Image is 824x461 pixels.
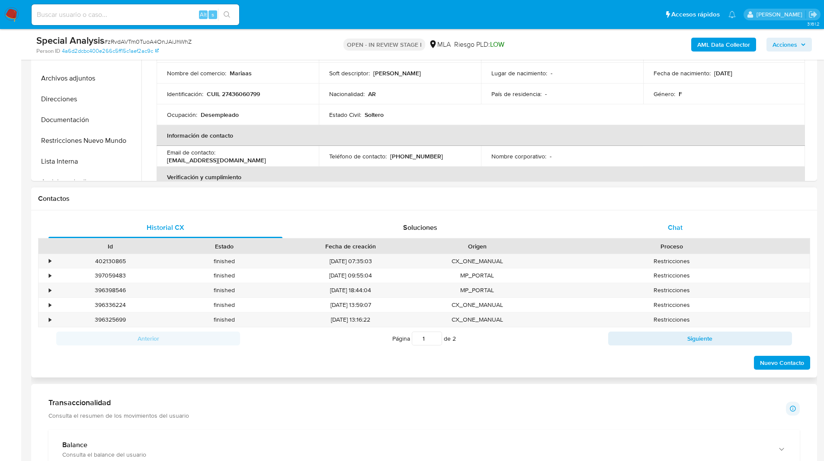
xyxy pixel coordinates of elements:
button: Anterior [56,332,240,345]
b: AML Data Collector [697,38,750,52]
button: Archivos adjuntos [33,68,141,89]
div: 397059483 [54,268,167,283]
div: 396398546 [54,283,167,297]
span: s [212,10,214,19]
div: • [49,316,51,324]
p: [EMAIL_ADDRESS][DOMAIN_NAME] [167,156,266,164]
button: Nuevo Contacto [754,356,810,370]
div: finished [167,254,281,268]
p: - [551,69,552,77]
a: 4a6d2dcbc400e266c5ff15c1aef2ac9c [62,47,159,55]
div: MP_PORTAL [420,268,534,283]
div: • [49,301,51,309]
p: [PHONE_NUMBER] [390,152,443,160]
div: CX_ONE_MANUAL [420,298,534,312]
button: AML Data Collector [691,38,756,52]
p: - [550,152,551,160]
div: finished [167,268,281,283]
span: Soluciones [403,222,437,232]
b: Person ID [36,47,60,55]
div: CX_ONE_MANUAL [420,254,534,268]
p: Soltero [365,111,384,119]
span: Accesos rápidos [671,10,720,19]
button: Lista Interna [33,151,141,172]
p: País de residencia : [491,90,542,98]
div: Restricciones [534,254,810,268]
span: Historial CX [147,222,184,232]
p: CUIL 27436060799 [207,90,260,98]
div: 396336224 [54,298,167,312]
div: CX_ONE_MANUAL [420,313,534,327]
div: [DATE] 07:35:03 [281,254,420,268]
p: Nacionalidad : [329,90,365,98]
span: 3.161.2 [807,20,820,27]
div: finished [167,298,281,312]
p: Estado Civil : [329,111,361,119]
p: Mariaas [230,69,252,77]
div: 396325699 [54,313,167,327]
p: [DATE] [714,69,732,77]
p: Email de contacto : [167,148,215,156]
div: MLA [429,40,451,49]
p: Nombre corporativo : [491,152,546,160]
span: # zRvdAVTm0TuoA4OnJAiJhWhZ [104,37,192,46]
button: Acciones [766,38,812,52]
div: [DATE] 18:44:04 [281,283,420,297]
button: Siguiente [608,332,792,345]
p: Desempleado [201,111,239,119]
b: Special Analysis [36,33,104,47]
span: Acciones [773,38,797,52]
button: search-icon [218,9,236,21]
div: Restricciones [534,268,810,283]
a: Salir [808,10,818,19]
h1: Contactos [38,194,810,203]
p: OPEN - IN REVIEW STAGE I [343,39,425,51]
p: matiasagustin.white@mercadolibre.com [757,10,805,19]
p: Ocupación : [167,111,197,119]
div: finished [167,283,281,297]
span: Página de [392,332,456,345]
p: F [679,90,682,98]
th: Verificación y cumplimiento [157,167,805,187]
span: Nuevo Contacto [760,357,804,369]
p: Soft descriptor : [329,69,370,77]
input: Buscar usuario o caso... [32,9,239,20]
p: Identificación : [167,90,203,98]
button: Restricciones Nuevo Mundo [33,130,141,151]
button: Direcciones [33,89,141,110]
div: Fecha de creación [287,242,414,251]
div: Proceso [540,242,804,251]
button: Documentación [33,110,141,130]
p: [PERSON_NAME] [373,69,421,77]
div: Origen [426,242,528,251]
div: • [49,271,51,280]
div: MP_PORTAL [420,283,534,297]
p: Género : [654,90,675,98]
span: Riesgo PLD: [454,40,504,49]
p: - [545,90,547,98]
span: 2 [452,334,456,343]
div: finished [167,313,281,327]
span: Chat [668,222,683,232]
p: Nombre del comercio : [167,69,226,77]
div: [DATE] 13:59:07 [281,298,420,312]
p: AR [368,90,376,98]
p: Fecha de nacimiento : [654,69,711,77]
div: Restricciones [534,298,810,312]
div: • [49,286,51,294]
div: Id [60,242,161,251]
div: Estado [173,242,275,251]
span: LOW [490,39,504,49]
div: Restricciones [534,283,810,297]
p: Lugar de nacimiento : [491,69,547,77]
div: 402130865 [54,254,167,268]
a: Notificaciones [728,11,736,18]
div: Restricciones [534,313,810,327]
div: [DATE] 13:16:22 [281,313,420,327]
span: Alt [200,10,207,19]
p: Teléfono de contacto : [329,152,387,160]
div: • [49,257,51,265]
th: Información de contacto [157,125,805,146]
div: [DATE] 09:55:04 [281,268,420,283]
button: Anticipos de dinero [33,172,141,193]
